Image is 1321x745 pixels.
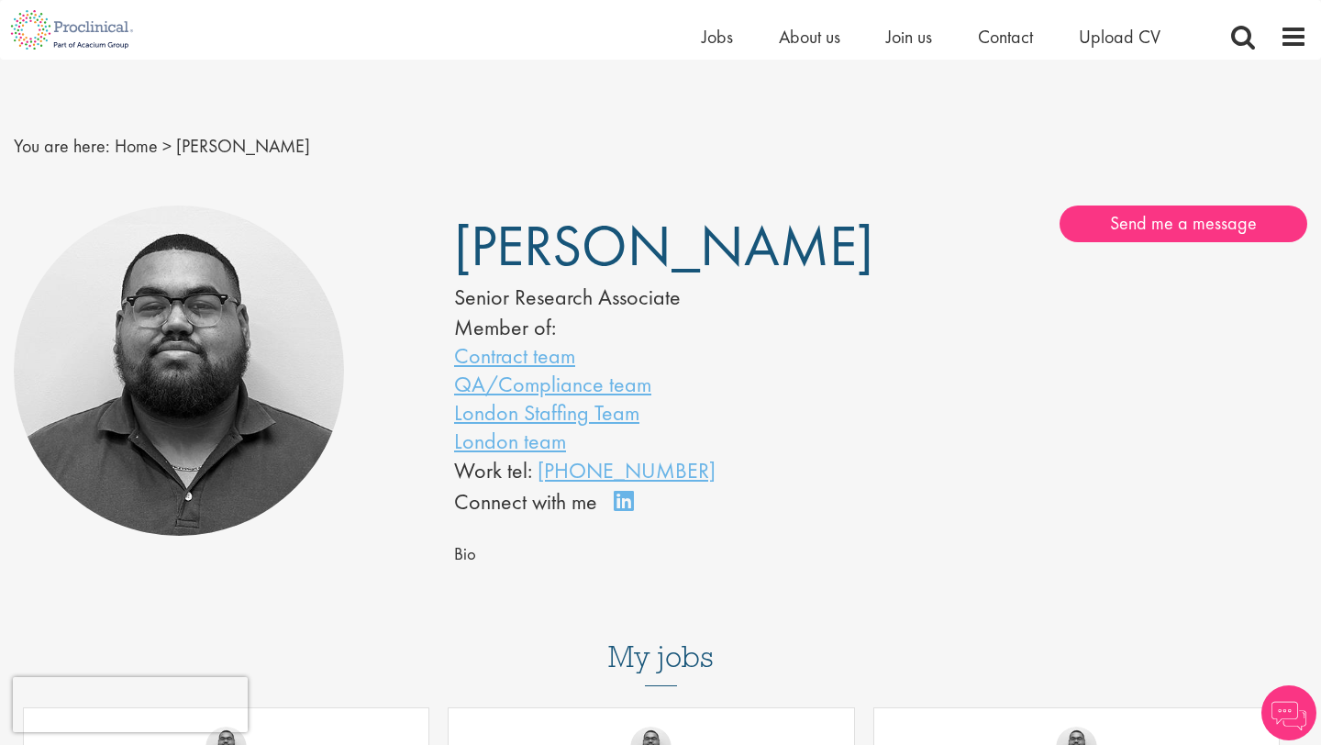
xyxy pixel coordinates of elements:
span: [PERSON_NAME] [454,209,873,283]
a: London Staffing Team [454,398,639,427]
a: Send me a message [1060,206,1307,242]
img: Chatbot [1261,685,1316,740]
a: About us [779,25,840,49]
a: [PHONE_NUMBER] [538,456,716,484]
div: Senior Research Associate [454,282,826,313]
span: You are here: [14,134,110,158]
a: Join us [886,25,932,49]
span: > [162,134,172,158]
span: [PERSON_NAME] [176,134,310,158]
a: breadcrumb link [115,134,158,158]
span: Bio [454,543,476,565]
a: Contact [978,25,1033,49]
a: Jobs [702,25,733,49]
h3: My jobs [14,641,1307,673]
a: Contract team [454,341,575,370]
label: Member of: [454,313,556,341]
a: QA/Compliance team [454,370,651,398]
span: Work tel: [454,456,532,484]
a: London team [454,427,566,455]
iframe: reCAPTCHA [13,677,248,732]
img: Ashley Bennett [14,206,344,536]
a: Upload CV [1079,25,1160,49]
